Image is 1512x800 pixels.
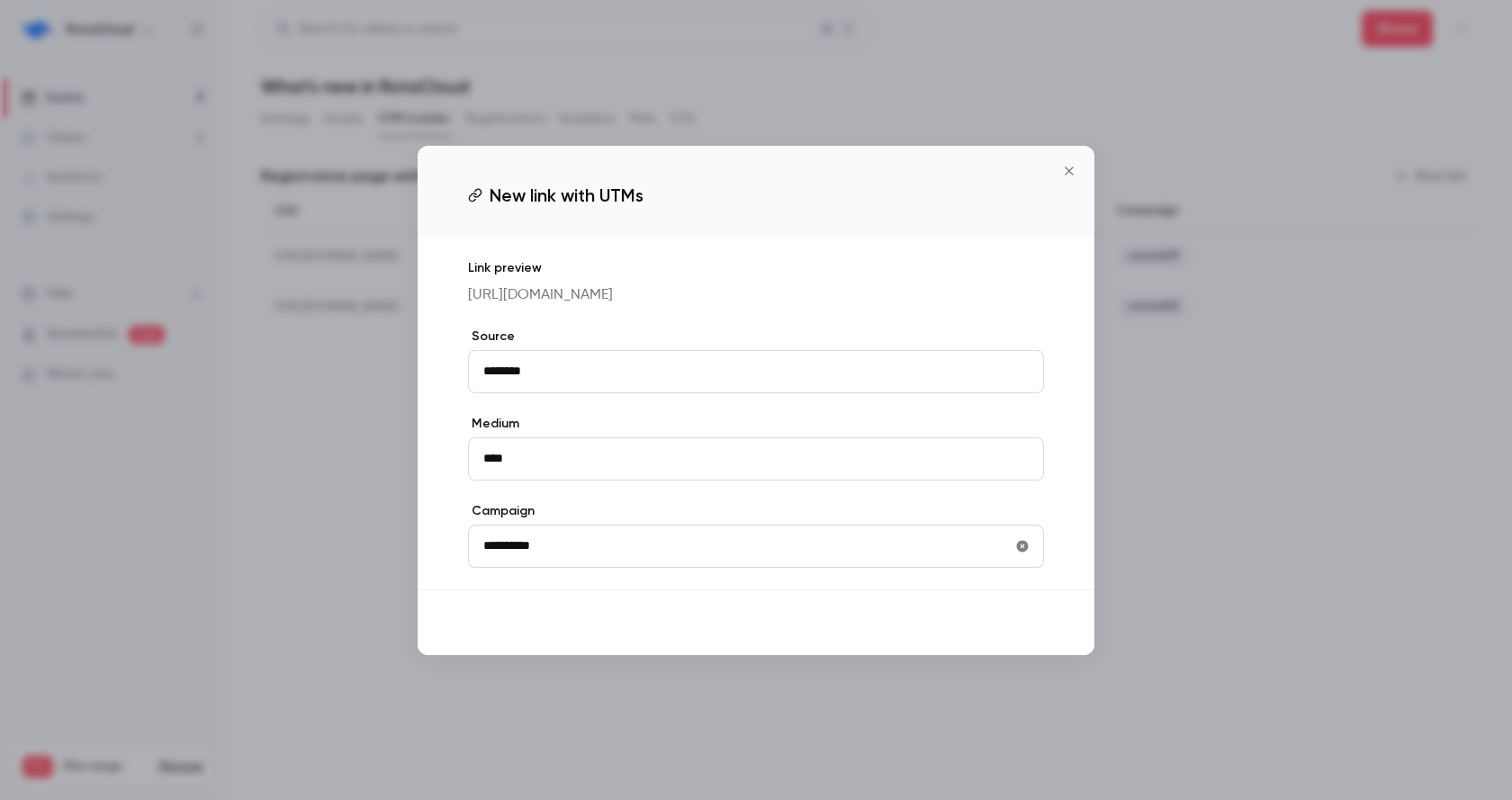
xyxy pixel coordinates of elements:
[490,182,643,209] span: New link with UTMs
[468,328,1044,346] label: Source
[468,415,1044,433] label: Medium
[979,605,1044,641] button: Save
[468,502,1044,520] label: Campaign
[1051,153,1087,189] button: Close
[1008,532,1037,561] button: utmCampaign
[468,284,1044,306] p: [URL][DOMAIN_NAME]
[468,259,1044,277] p: Link preview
